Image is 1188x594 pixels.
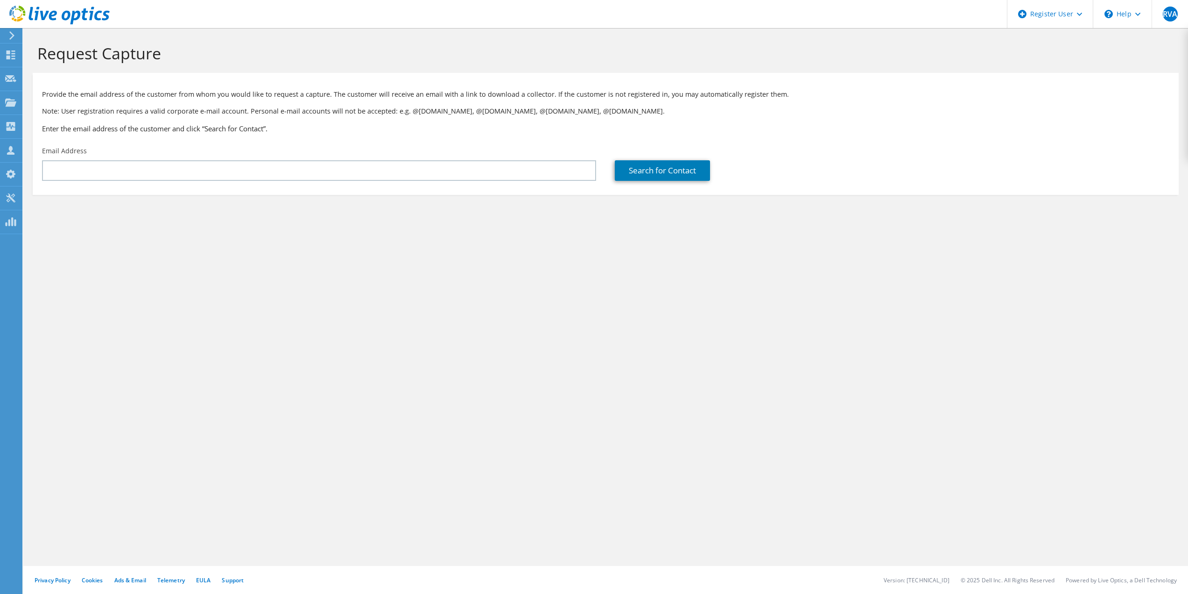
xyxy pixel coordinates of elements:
a: Search for Contact [615,160,710,181]
a: Support [222,576,244,584]
p: Provide the email address of the customer from whom you would like to request a capture. The cust... [42,89,1169,100]
h1: Request Capture [37,43,1169,63]
h3: Enter the email address of the customer and click “Search for Contact”. [42,123,1169,134]
label: Email Address [42,146,87,156]
svg: \n [1104,10,1113,18]
span: RVA [1163,7,1178,21]
a: Ads & Email [114,576,146,584]
li: © 2025 Dell Inc. All Rights Reserved [961,576,1054,584]
p: Note: User registration requires a valid corporate e-mail account. Personal e-mail accounts will ... [42,106,1169,116]
a: Cookies [82,576,103,584]
a: Telemetry [157,576,185,584]
li: Powered by Live Optics, a Dell Technology [1066,576,1177,584]
li: Version: [TECHNICAL_ID] [884,576,949,584]
a: EULA [196,576,211,584]
a: Privacy Policy [35,576,70,584]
